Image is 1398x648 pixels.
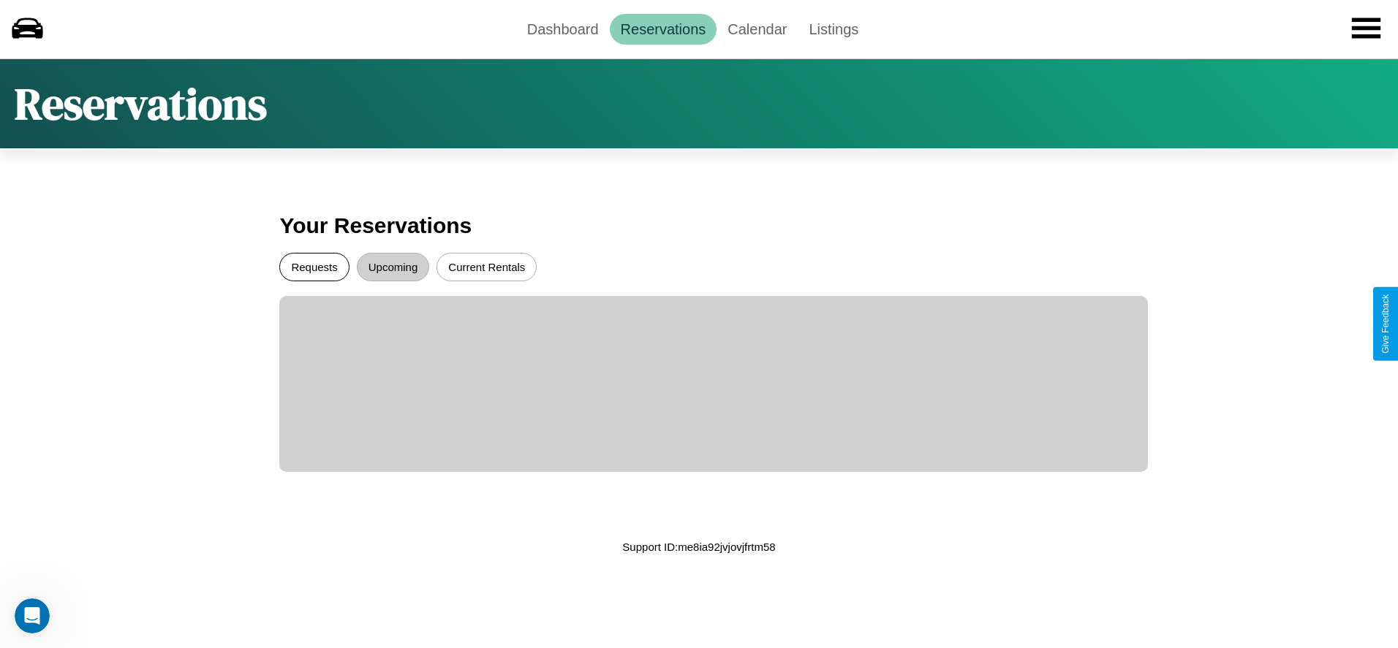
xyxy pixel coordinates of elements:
p: Support ID: me8ia92jvjovjfrtm58 [622,537,775,557]
a: Calendar [717,14,798,45]
a: Listings [798,14,869,45]
a: Dashboard [516,14,610,45]
iframe: Intercom live chat [15,598,50,633]
h3: Your Reservations [279,206,1118,245]
button: Upcoming [357,253,430,281]
div: Give Feedback [1380,294,1391,354]
a: Reservations [610,14,717,45]
h1: Reservations [15,74,267,134]
button: Current Rentals [437,253,537,281]
button: Requests [279,253,349,281]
